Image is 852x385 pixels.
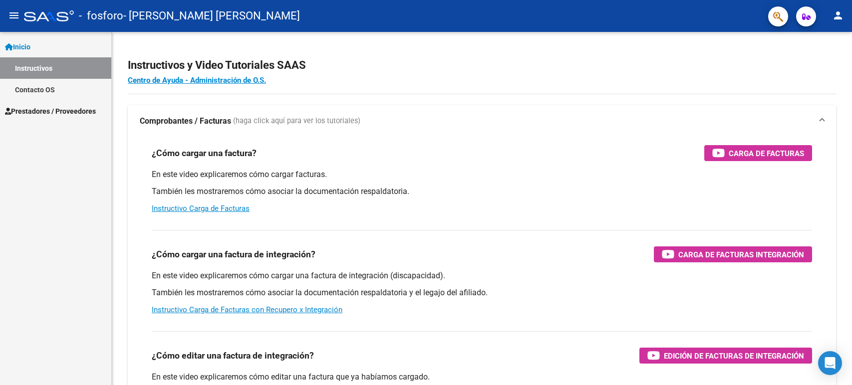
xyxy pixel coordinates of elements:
button: Carga de Facturas [704,145,812,161]
span: (haga click aquí para ver los tutoriales) [233,116,360,127]
mat-expansion-panel-header: Comprobantes / Facturas (haga click aquí para ver los tutoriales) [128,105,836,137]
span: - fosforo [79,5,123,27]
span: Carga de Facturas [729,147,804,160]
a: Instructivo Carga de Facturas [152,204,250,213]
p: En este video explicaremos cómo cargar una factura de integración (discapacidad). [152,270,812,281]
strong: Comprobantes / Facturas [140,116,231,127]
h3: ¿Cómo cargar una factura? [152,146,257,160]
button: Carga de Facturas Integración [654,246,812,262]
a: Centro de Ayuda - Administración de O.S. [128,76,266,85]
span: Inicio [5,41,30,52]
span: Prestadores / Proveedores [5,106,96,117]
mat-icon: person [832,9,844,21]
p: También les mostraremos cómo asociar la documentación respaldatoria. [152,186,812,197]
p: También les mostraremos cómo asociar la documentación respaldatoria y el legajo del afiliado. [152,287,812,298]
button: Edición de Facturas de integración [639,348,812,364]
p: En este video explicaremos cómo cargar facturas. [152,169,812,180]
h3: ¿Cómo editar una factura de integración? [152,349,314,363]
p: En este video explicaremos cómo editar una factura que ya habíamos cargado. [152,372,812,383]
span: - [PERSON_NAME] [PERSON_NAME] [123,5,300,27]
h2: Instructivos y Video Tutoriales SAAS [128,56,836,75]
h3: ¿Cómo cargar una factura de integración? [152,247,315,261]
span: Carga de Facturas Integración [678,248,804,261]
div: Open Intercom Messenger [818,351,842,375]
a: Instructivo Carga de Facturas con Recupero x Integración [152,305,342,314]
mat-icon: menu [8,9,20,21]
span: Edición de Facturas de integración [664,350,804,362]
